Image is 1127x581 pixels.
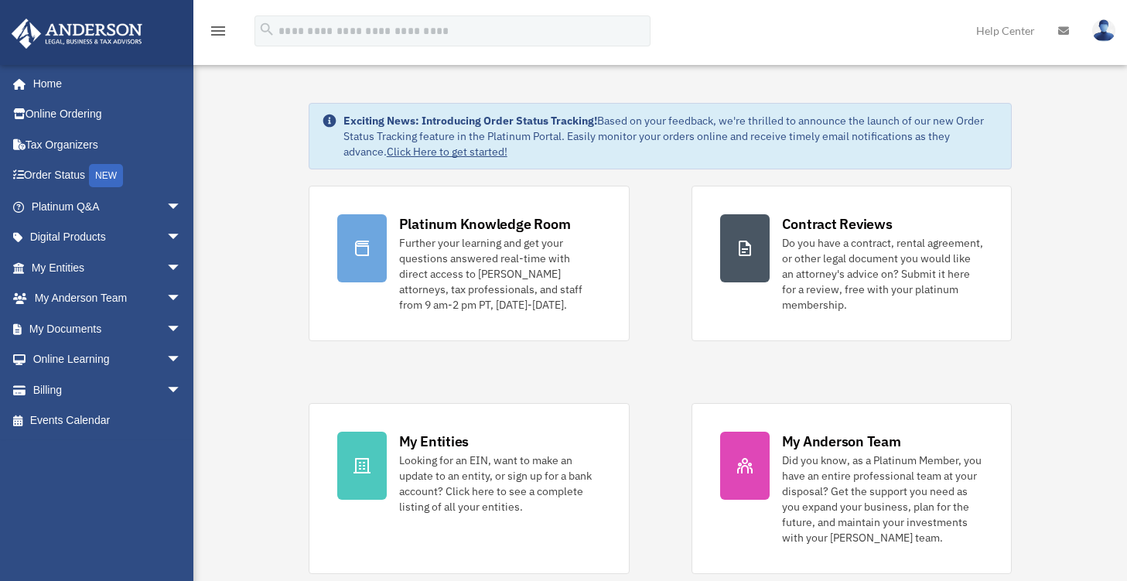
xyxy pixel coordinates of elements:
[11,68,197,99] a: Home
[11,252,205,283] a: My Entitiesarrow_drop_down
[11,405,205,436] a: Events Calendar
[309,186,630,341] a: Platinum Knowledge Room Further your learning and get your questions answered real-time with dire...
[11,313,205,344] a: My Documentsarrow_drop_down
[399,214,571,234] div: Platinum Knowledge Room
[782,214,893,234] div: Contract Reviews
[11,129,205,160] a: Tax Organizers
[166,344,197,376] span: arrow_drop_down
[692,186,1013,341] a: Contract Reviews Do you have a contract, rental agreement, or other legal document you would like...
[387,145,507,159] a: Click Here to get started!
[7,19,147,49] img: Anderson Advisors Platinum Portal
[11,160,205,192] a: Order StatusNEW
[11,374,205,405] a: Billingarrow_drop_down
[399,453,601,514] div: Looking for an EIN, want to make an update to an entity, or sign up for a bank account? Click her...
[782,432,901,451] div: My Anderson Team
[782,453,984,545] div: Did you know, as a Platinum Member, you have an entire professional team at your disposal? Get th...
[399,235,601,313] div: Further your learning and get your questions answered real-time with direct access to [PERSON_NAM...
[343,113,999,159] div: Based on your feedback, we're thrilled to announce the launch of our new Order Status Tracking fe...
[11,99,205,130] a: Online Ordering
[209,27,227,40] a: menu
[1092,19,1115,42] img: User Pic
[89,164,123,187] div: NEW
[11,222,205,253] a: Digital Productsarrow_drop_down
[166,374,197,406] span: arrow_drop_down
[11,191,205,222] a: Platinum Q&Aarrow_drop_down
[209,22,227,40] i: menu
[166,222,197,254] span: arrow_drop_down
[11,344,205,375] a: Online Learningarrow_drop_down
[309,403,630,574] a: My Entities Looking for an EIN, want to make an update to an entity, or sign up for a bank accoun...
[399,432,469,451] div: My Entities
[166,191,197,223] span: arrow_drop_down
[782,235,984,313] div: Do you have a contract, rental agreement, or other legal document you would like an attorney's ad...
[166,252,197,284] span: arrow_drop_down
[258,21,275,38] i: search
[692,403,1013,574] a: My Anderson Team Did you know, as a Platinum Member, you have an entire professional team at your...
[343,114,597,128] strong: Exciting News: Introducing Order Status Tracking!
[11,283,205,314] a: My Anderson Teamarrow_drop_down
[166,313,197,345] span: arrow_drop_down
[166,283,197,315] span: arrow_drop_down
